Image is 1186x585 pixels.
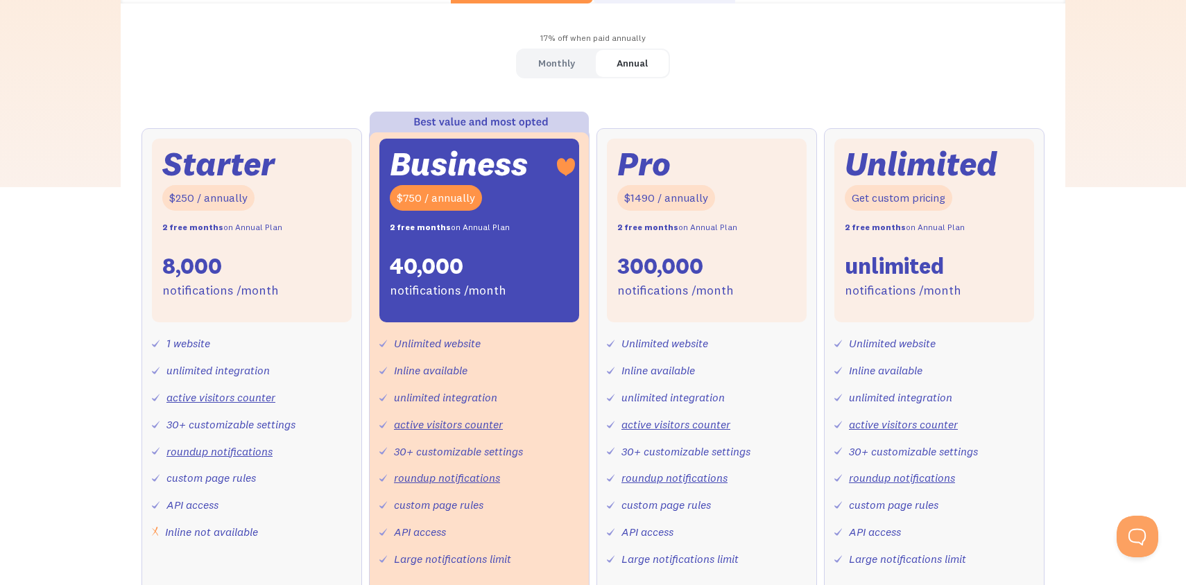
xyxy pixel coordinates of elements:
div: Unlimited website [849,333,936,353]
a: roundup notifications [849,471,955,484]
div: Starter [162,149,275,179]
div: 40,000 [390,252,463,281]
a: roundup notifications [166,444,273,458]
div: Unlimited website [394,333,481,353]
div: unlimited integration [166,360,270,381]
div: 30+ customizable settings [621,442,750,462]
a: active visitors counter [849,417,958,431]
a: roundup notifications [394,471,500,484]
div: on Annual Plan [390,218,510,238]
div: $250 / annually [162,185,255,211]
div: Unlimited [845,149,997,179]
div: Inline not available [165,522,258,542]
div: unlimited integration [849,387,952,408]
strong: 2 free months [617,222,678,232]
div: 30+ customizable settings [394,442,523,462]
div: 8,000 [162,252,222,281]
div: 300,000 [617,252,703,281]
div: Business [390,149,528,179]
div: $1490 / annually [617,185,715,211]
div: notifications /month [845,281,961,301]
div: Unlimited website [621,333,708,353]
div: unlimited integration [621,387,725,408]
div: Monthly [538,53,575,73]
strong: 2 free months [162,222,223,232]
div: unlimited [845,252,944,281]
a: active visitors counter [621,417,730,431]
div: 30+ customizable settings [166,414,295,435]
a: active visitors counter [166,390,275,404]
div: API access [166,495,218,515]
div: on Annual Plan [162,218,282,238]
div: notifications /month [162,281,279,301]
div: custom page rules [166,468,256,488]
div: API access [849,522,901,542]
div: Large notifications limit [849,549,966,569]
div: Inline available [394,360,467,381]
div: Inline available [621,360,695,381]
div: API access [394,522,446,542]
div: Large notifications limit [621,549,739,569]
strong: 2 free months [845,222,906,232]
div: Inline available [849,360,922,381]
div: on Annual Plan [845,218,965,238]
div: API access [621,522,673,542]
div: Large notifications limit [394,549,511,569]
iframe: Toggle Customer Support [1117,516,1158,557]
div: custom page rules [394,495,483,515]
a: roundup notifications [621,471,728,484]
div: on Annual Plan [617,218,737,238]
a: active visitors counter [394,417,503,431]
div: custom page rules [621,495,711,515]
div: 17% off when paid annually [121,28,1065,49]
div: Get custom pricing [845,185,952,211]
div: 30+ customizable settings [849,442,978,462]
div: custom page rules [849,495,938,515]
div: notifications /month [390,281,506,301]
div: unlimited integration [394,387,497,408]
div: 1 website [166,333,210,353]
strong: 2 free months [390,222,451,232]
div: Annual [617,53,648,73]
div: notifications /month [617,281,734,301]
div: $750 / annually [390,185,482,211]
div: Pro [617,149,671,179]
